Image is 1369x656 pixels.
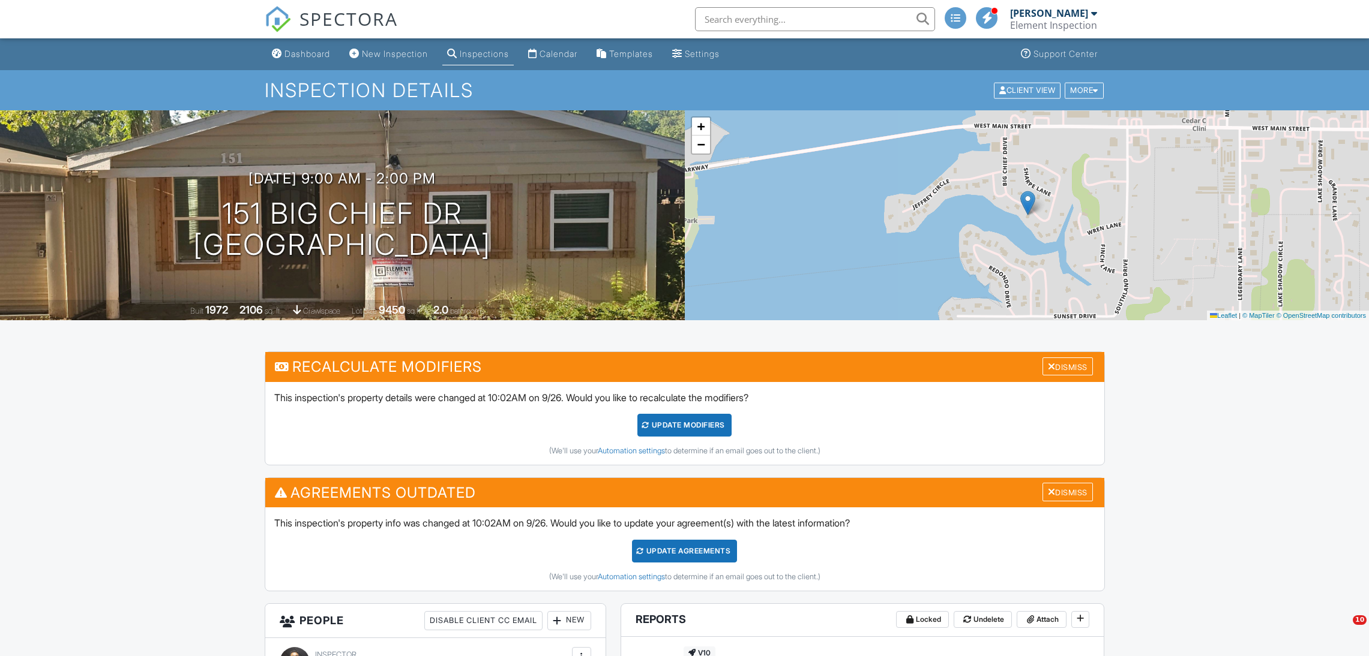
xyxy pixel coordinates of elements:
[265,382,1104,465] div: This inspection's property details were changed at 10:02AM on 9/26. Would you like to recalculate...
[685,49,720,59] div: Settings
[265,352,1104,381] h3: Recalculate Modifiers
[1034,49,1098,59] div: Support Center
[265,306,281,315] span: sq. ft.
[345,43,433,65] a: New Inspection
[1239,312,1241,319] span: |
[433,303,448,316] div: 2.0
[523,43,582,65] a: Calendar
[592,43,658,65] a: Templates
[1010,19,1097,31] div: Element Inspection
[1277,312,1366,319] a: © OpenStreetMap contributors
[299,6,398,31] span: SPECTORA
[609,49,653,59] div: Templates
[274,446,1095,456] div: (We'll use your to determine if an email goes out to the client.)
[460,49,509,59] div: Inspections
[994,82,1061,98] div: Client View
[1242,312,1275,319] a: © MapTiler
[540,49,577,59] div: Calendar
[239,303,263,316] div: 2106
[1010,7,1088,19] div: [PERSON_NAME]
[1043,357,1093,376] div: Dismiss
[424,611,543,630] div: Disable Client CC Email
[352,306,377,315] span: Lot Size
[697,137,705,152] span: −
[274,572,1095,582] div: (We'll use your to determine if an email goes out to the client.)
[265,80,1105,101] h1: Inspection Details
[248,170,436,186] h3: [DATE] 9:00 am - 2:00 pm
[265,478,1104,507] h3: Agreements Outdated
[1016,43,1103,65] a: Support Center
[993,85,1064,94] a: Client View
[632,540,737,562] div: Update Agreements
[407,306,422,315] span: sq.ft.
[284,49,330,59] div: Dashboard
[637,414,732,437] div: UPDATE Modifiers
[1065,82,1104,98] div: More
[1353,615,1367,625] span: 10
[1210,312,1237,319] a: Leaflet
[1043,483,1093,501] div: Dismiss
[667,43,724,65] a: Settings
[598,446,665,455] a: Automation settings
[193,198,491,261] h1: 151 Big Chief Dr [GEOGRAPHIC_DATA]
[190,306,203,315] span: Built
[695,7,935,31] input: Search everything...
[1020,191,1035,215] img: Marker
[692,118,710,136] a: Zoom in
[267,43,335,65] a: Dashboard
[265,507,1104,590] div: This inspection's property info was changed at 10:02AM on 9/26. Would you like to update your agr...
[598,572,665,581] a: Automation settings
[1328,615,1357,644] iframe: Intercom live chat
[265,6,291,32] img: The Best Home Inspection Software - Spectora
[265,604,606,638] h3: People
[442,43,514,65] a: Inspections
[450,306,484,315] span: bathrooms
[362,49,428,59] div: New Inspection
[265,16,398,41] a: SPECTORA
[379,303,405,316] div: 9450
[692,136,710,154] a: Zoom out
[205,303,228,316] div: 1972
[547,611,591,630] div: New
[697,119,705,134] span: +
[303,306,340,315] span: crawlspace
